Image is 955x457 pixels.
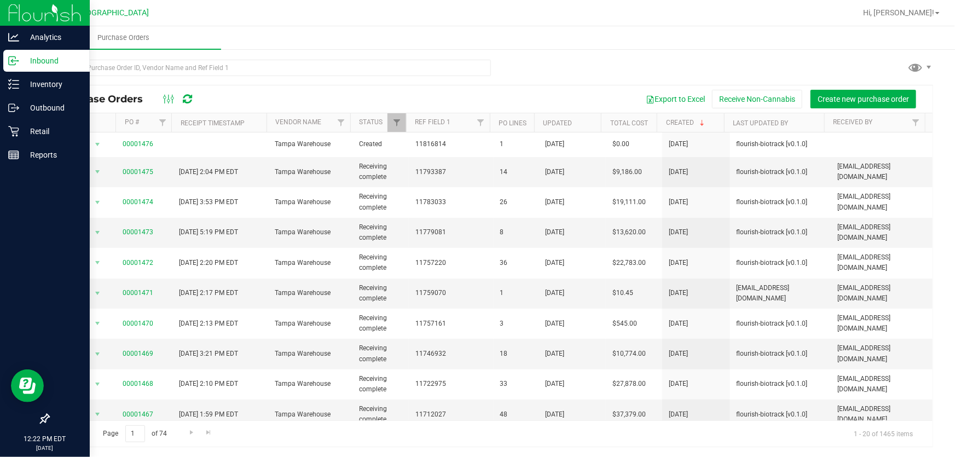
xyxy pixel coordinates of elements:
[91,346,105,362] span: select
[415,167,487,177] span: 11793387
[737,283,825,304] span: [EMAIL_ADDRESS][DOMAIN_NAME]
[8,55,19,66] inline-svg: Inbound
[500,227,532,238] span: 8
[359,252,402,273] span: Receiving complete
[179,288,238,298] span: [DATE] 2:17 PM EDT
[19,148,85,161] p: Reports
[91,195,105,210] span: select
[179,227,238,238] span: [DATE] 5:19 PM EDT
[612,227,646,238] span: $13,620.00
[125,118,139,126] a: PO #
[838,374,926,395] span: [EMAIL_ADDRESS][DOMAIN_NAME]
[123,168,153,176] a: 00001475
[359,404,402,425] span: Receiving complete
[8,32,19,43] inline-svg: Analytics
[359,192,402,212] span: Receiving complete
[612,258,646,268] span: $22,783.00
[183,425,199,440] a: Go to the next page
[359,139,402,149] span: Created
[91,225,105,240] span: select
[123,140,153,148] a: 00001476
[669,319,688,329] span: [DATE]
[610,119,648,127] a: Total Cost
[359,118,383,126] a: Status
[545,139,564,149] span: [DATE]
[612,288,633,298] span: $10.45
[91,255,105,270] span: select
[123,259,153,267] a: 00001472
[57,93,154,105] span: Purchase Orders
[500,139,532,149] span: 1
[907,113,925,132] a: Filter
[8,126,19,137] inline-svg: Retail
[26,26,221,49] a: Purchase Orders
[669,409,688,420] span: [DATE]
[415,227,487,238] span: 11779081
[123,410,153,418] a: 00001467
[179,409,238,420] span: [DATE] 1:59 PM EDT
[275,167,346,177] span: Tampa Warehouse
[500,288,532,298] span: 1
[666,119,707,126] a: Created
[19,125,85,138] p: Retail
[733,119,788,127] a: Last Updated By
[545,288,564,298] span: [DATE]
[415,118,450,126] a: Ref Field 1
[415,139,487,149] span: 11816814
[818,95,909,103] span: Create new purchase order
[123,320,153,327] a: 00001470
[179,258,238,268] span: [DATE] 2:20 PM EDT
[500,319,532,329] span: 3
[612,349,646,359] span: $10,774.00
[545,227,564,238] span: [DATE]
[179,379,238,389] span: [DATE] 2:10 PM EDT
[471,113,489,132] a: Filter
[91,316,105,331] span: select
[19,31,85,44] p: Analytics
[359,343,402,364] span: Receiving complete
[125,425,145,442] input: 1
[94,425,176,442] span: Page of 74
[275,288,346,298] span: Tampa Warehouse
[153,113,171,132] a: Filter
[275,258,346,268] span: Tampa Warehouse
[545,379,564,389] span: [DATE]
[612,139,629,149] span: $0.00
[737,197,825,207] span: flourish-biotrack [v0.1.0]
[612,379,646,389] span: $27,878.00
[91,137,105,152] span: select
[863,8,934,17] span: Hi, [PERSON_NAME]!
[201,425,217,440] a: Go to the last page
[669,227,688,238] span: [DATE]
[179,349,238,359] span: [DATE] 3:21 PM EDT
[712,90,802,108] button: Receive Non-Cannabis
[500,197,532,207] span: 26
[612,197,646,207] span: $19,111.00
[545,167,564,177] span: [DATE]
[179,319,238,329] span: [DATE] 2:13 PM EDT
[838,404,926,425] span: [EMAIL_ADDRESS][DOMAIN_NAME]
[359,313,402,334] span: Receiving complete
[415,258,487,268] span: 11757220
[737,227,825,238] span: flourish-biotrack [v0.1.0]
[275,319,346,329] span: Tampa Warehouse
[500,379,532,389] span: 33
[838,313,926,334] span: [EMAIL_ADDRESS][DOMAIN_NAME]
[612,409,646,420] span: $37,379.00
[669,258,688,268] span: [DATE]
[669,197,688,207] span: [DATE]
[500,258,532,268] span: 36
[91,286,105,301] span: select
[811,90,916,108] button: Create new purchase order
[500,349,532,359] span: 18
[500,167,532,177] span: 14
[669,288,688,298] span: [DATE]
[275,118,321,126] a: Vendor Name
[19,54,85,67] p: Inbound
[543,119,572,127] a: Updated
[737,379,825,389] span: flourish-biotrack [v0.1.0]
[669,349,688,359] span: [DATE]
[91,164,105,180] span: select
[83,33,164,43] span: Purchase Orders
[612,319,637,329] span: $545.00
